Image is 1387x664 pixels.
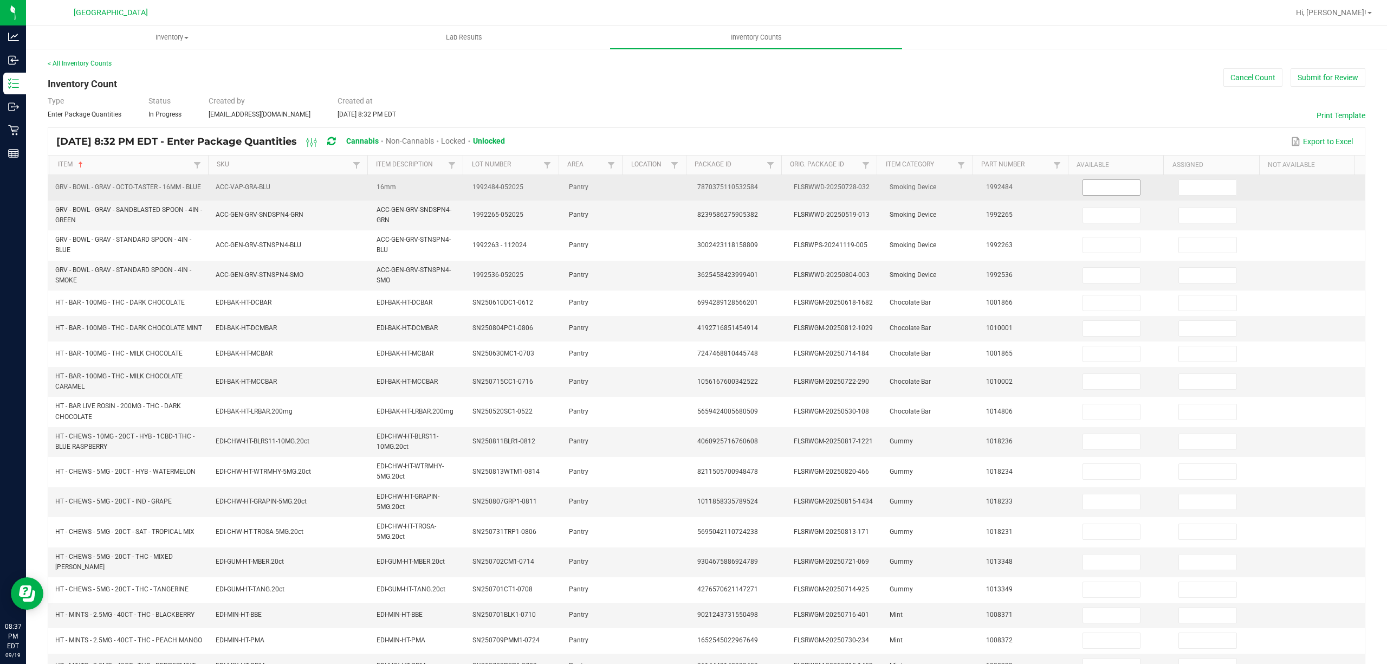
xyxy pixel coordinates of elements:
span: EDI-CHW-HT-BLRS11-10MG.20ct [216,437,309,445]
span: Pantry [569,324,588,332]
span: GRV - BOWL - GRAV - STANDARD SPOON - 4IN - SMOKE [55,266,191,284]
span: 16mm [377,183,396,191]
button: Submit for Review [1291,68,1365,87]
button: Cancel Count [1223,68,1282,87]
span: EDI-BAK-HT-DCBAR [377,299,432,306]
span: EDI-BAK-HT-MCCBAR [216,378,277,385]
a: LocationSortable [631,160,669,169]
span: Gummy [890,585,913,593]
span: HT - CHEWS - 5MG - 20CT - THC - TANGERINE [55,585,189,593]
p: 09/19 [5,651,21,659]
span: 1010002 [986,378,1013,385]
span: EDI-BAK-HT-MCCBAR [377,378,438,385]
span: EDI-CHW-HT-BLRS11-10MG.20ct [377,433,438,450]
span: Gummy [890,528,913,536]
span: Gummy [890,558,913,565]
span: 1001866 [986,299,1013,306]
span: Pantry [569,211,588,218]
span: SN250630MC1-0703 [472,350,534,357]
span: 3625458423999401 [697,271,758,279]
span: Smoking Device [890,241,936,249]
a: SKUSortable [217,160,349,169]
span: Pantry [569,437,588,445]
span: FLSRWGM-20250820-466 [794,468,869,475]
span: Pantry [569,378,588,385]
span: Pantry [569,585,588,593]
span: SN250807GRP1-0811 [472,498,537,505]
span: EDI-BAK-HT-DCBAR [216,299,271,306]
span: 1056167600342522 [697,378,758,385]
span: 4192716851454914 [697,324,758,332]
span: HT - CHEWS - 10MG - 20CT - HYB - 1CBD-1THC - BLUE RASPBERRY [55,433,195,450]
a: Filter [859,158,872,172]
span: ACC-GEN-GRV-STNSPN4-SMO [377,266,451,284]
span: GRV - BOWL - GRAV - SANDBLASTED SPOON - 4IN - GREEN [55,206,202,224]
a: Package IdSortable [695,160,764,169]
div: [DATE] 8:32 PM EDT - Enter Package Quantities [56,132,513,152]
span: Pantry [569,636,588,644]
a: Inventory [26,26,318,49]
span: Pantry [569,350,588,357]
span: Pantry [569,611,588,618]
span: Lab Results [431,33,497,42]
span: EDI-CHW-HT-WTRMHY-5MG.20ct [216,468,311,475]
p: 08:37 PM EDT [5,622,21,651]
a: Filter [541,158,554,172]
th: Available [1068,156,1163,175]
span: HT - BAR - 100MG - THC - MILK CHOCOLATE [55,350,183,357]
span: EDI-MIN-HT-PMA [377,636,425,644]
a: AreaSortable [567,160,605,169]
span: Pantry [569,408,588,415]
a: Filter [350,158,363,172]
span: FLSRWGM-20250721-069 [794,558,869,565]
span: Sortable [76,160,85,169]
span: HT - MINTS - 2.5MG - 40CT - THC - PEACH MANGO [55,636,202,644]
span: SN250715CC1-0716 [472,378,533,385]
span: EDI-MIN-HT-BBE [377,611,423,618]
span: EDI-BAK-HT-MCBAR [377,350,433,357]
span: ACC-GEN-GRV-STNSPN4-SMO [216,271,303,279]
inline-svg: Inbound [8,55,19,66]
a: Filter [764,158,777,172]
a: Lot NumberSortable [472,160,541,169]
span: 1992263 [986,241,1013,249]
span: SN250701BLK1-0710 [472,611,536,618]
span: 6994289128566201 [697,299,758,306]
a: Filter [955,158,968,172]
span: HT - BAR LIVE ROSIN - 200MG - THC - DARK CHOCOLATE [55,402,181,420]
span: HT - CHEWS - 5MG - 20CT - SAT - TROPICAL MIX [55,528,195,536]
span: EDI-CHW-HT-TROSA-5MG.20ct [377,523,436,540]
span: Inventory [27,33,317,42]
span: SN250811BLR1-0812 [472,437,535,445]
span: 1008371 [986,611,1013,618]
a: Inventory Counts [610,26,902,49]
span: FLSRWGM-20250813-171 [794,528,869,536]
span: Smoking Device [890,183,936,191]
span: [DATE] 8:32 PM EDT [338,111,396,118]
th: Not Available [1259,156,1354,175]
span: 1013349 [986,585,1013,593]
a: Part NumberSortable [981,160,1051,169]
span: SN250709PMM1-0724 [472,636,540,644]
span: Pantry [569,468,588,475]
span: 9021243731550498 [697,611,758,618]
span: 1018233 [986,498,1013,505]
span: EDI-CHW-HT-GRAPIN-5MG.20ct [377,493,439,511]
span: Unlocked [473,137,505,145]
span: FLSRWGM-20250530-108 [794,408,869,415]
span: 1018231 [986,528,1013,536]
span: Pantry [569,241,588,249]
span: Pantry [569,498,588,505]
button: Export to Excel [1288,132,1356,151]
span: EDI-BAK-HT-DCMBAR [216,324,277,332]
span: 1014806 [986,408,1013,415]
span: EDI-GUM-HT-TANG.20ct [216,585,284,593]
span: Pantry [569,528,588,536]
span: Chocolate Bar [890,378,931,385]
span: 5695042110724238 [697,528,758,536]
span: 1013348 [986,558,1013,565]
span: FLSRWGM-20250812-1029 [794,324,873,332]
span: 3002423118158809 [697,241,758,249]
span: Inventory Counts [716,33,796,42]
span: Inventory Count [48,78,117,89]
